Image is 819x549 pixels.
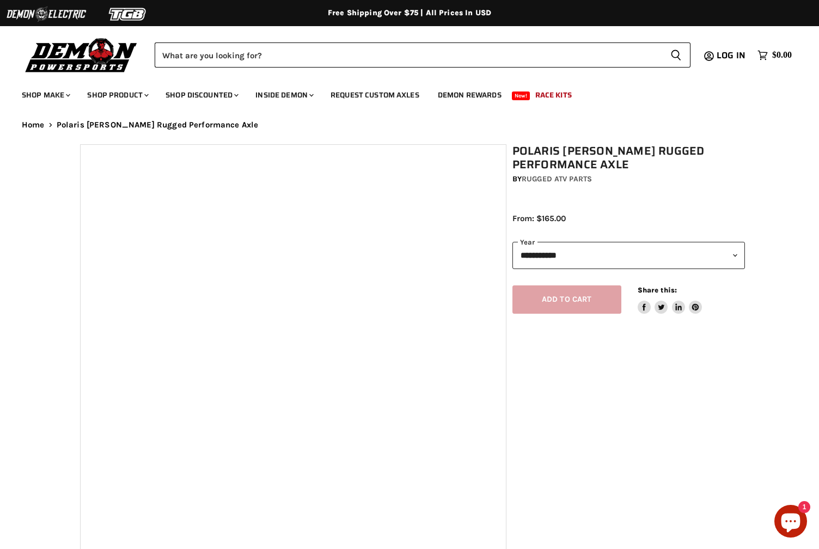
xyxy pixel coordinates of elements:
span: Log in [717,48,745,62]
inbox-online-store-chat: Shopify online store chat [771,505,810,540]
a: Request Custom Axles [322,84,427,106]
a: Inside Demon [247,84,320,106]
button: Search [662,42,690,68]
form: Product [155,42,690,68]
ul: Main menu [14,80,789,106]
a: Shop Make [14,84,77,106]
a: Home [22,120,45,130]
span: From: $165.00 [512,213,566,223]
span: $0.00 [772,50,792,60]
img: TGB Logo 2 [87,4,169,25]
aside: Share this: [638,285,702,314]
img: Demon Electric Logo 2 [5,4,87,25]
a: Shop Product [79,84,155,106]
input: Search [155,42,662,68]
a: Shop Discounted [157,84,245,106]
span: Polaris [PERSON_NAME] Rugged Performance Axle [57,120,259,130]
select: year [512,242,745,269]
span: New! [512,91,530,100]
a: Rugged ATV Parts [522,174,592,184]
span: Share this: [638,286,677,294]
div: by [512,173,745,185]
h1: Polaris [PERSON_NAME] Rugged Performance Axle [512,144,745,172]
a: Log in [712,51,752,60]
a: Demon Rewards [430,84,510,106]
a: $0.00 [752,47,797,63]
img: Demon Powersports [22,35,141,74]
a: Race Kits [527,84,580,106]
